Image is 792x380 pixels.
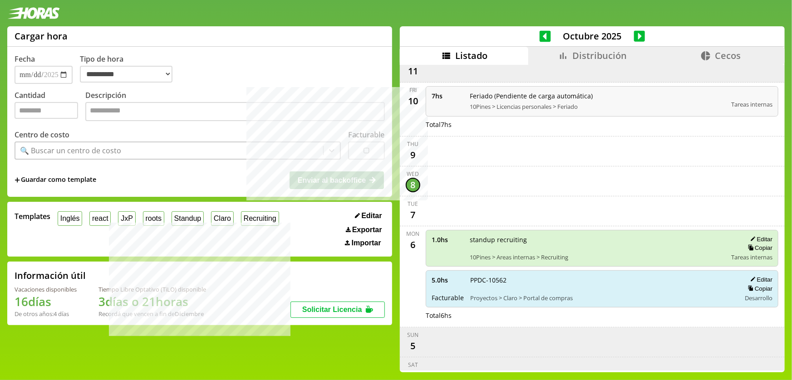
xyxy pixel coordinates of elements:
button: roots [143,211,164,225]
div: Fri [409,86,417,94]
span: 10Pines > Licencias personales > Feriado [470,102,725,111]
span: +Guardar como template [15,175,96,185]
span: Exportar [352,226,382,234]
div: Mon [407,230,420,238]
div: 🔍 Buscar un centro de costo [20,146,121,156]
div: 9 [406,148,420,162]
span: Proyectos > Claro > Portal de compras [470,294,734,302]
button: Editar [352,211,385,220]
button: Copiar [745,285,772,292]
span: 5.0 hs [432,276,464,284]
div: Recordá que vencen a fin de [98,310,206,318]
h1: Cargar hora [15,30,68,42]
div: 11 [406,64,420,78]
textarea: Descripción [85,102,385,121]
span: Distribución [572,49,627,62]
span: Listado [455,49,487,62]
span: Importar [352,239,381,247]
span: + [15,175,20,185]
div: 8 [406,178,420,192]
div: Tue [408,200,418,208]
button: Solicitar Licencia [290,302,385,318]
button: Standup [172,211,204,225]
span: 1.0 hs [432,235,463,244]
button: Editar [748,235,772,243]
div: Sat [408,361,418,369]
label: Fecha [15,54,35,64]
div: 10 [406,94,420,108]
span: Feriado (Pendiente de carga automática) [470,92,725,100]
img: logotipo [7,7,60,19]
span: Cecos [715,49,741,62]
div: 6 [406,238,420,252]
span: Facturable [432,293,464,302]
h2: Información útil [15,269,86,282]
span: Solicitar Licencia [302,306,362,313]
div: Wed [407,170,419,178]
label: Facturable [348,130,385,140]
span: PPDC-10562 [470,276,734,284]
span: Editar [361,212,382,220]
label: Centro de costo [15,130,69,140]
label: Tipo de hora [80,54,180,84]
span: standup recruiting [470,235,725,244]
h1: 16 días [15,293,77,310]
span: 10Pines > Areas internas > Recruiting [470,253,725,261]
span: Desarrollo [745,294,772,302]
button: Editar [748,276,772,283]
div: scrollable content [400,65,785,371]
div: De otros años: 4 días [15,310,77,318]
span: Octubre 2025 [551,30,634,42]
div: 7 [406,208,420,222]
label: Cantidad [15,90,85,123]
input: Cantidad [15,102,78,119]
div: Sun [408,331,419,339]
span: Tareas internas [731,100,772,108]
div: 5 [406,339,420,353]
button: JxP [118,211,135,225]
div: Thu [408,140,419,148]
div: Total 7 hs [426,120,778,129]
button: Exportar [343,225,385,234]
label: Descripción [85,90,385,123]
button: Inglés [58,211,82,225]
div: Total 6 hs [426,311,778,320]
button: react [89,211,111,225]
span: Templates [15,211,50,221]
div: Tiempo Libre Optativo (TiLO) disponible [98,285,206,293]
button: Copiar [745,244,772,252]
span: Tareas internas [731,253,772,261]
button: Claro [211,211,234,225]
div: Vacaciones disponibles [15,285,77,293]
span: 7 hs [432,92,463,100]
b: Diciembre [175,310,204,318]
select: Tipo de hora [80,66,172,83]
button: Recruiting [241,211,279,225]
h1: 3 días o 21 horas [98,293,206,310]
